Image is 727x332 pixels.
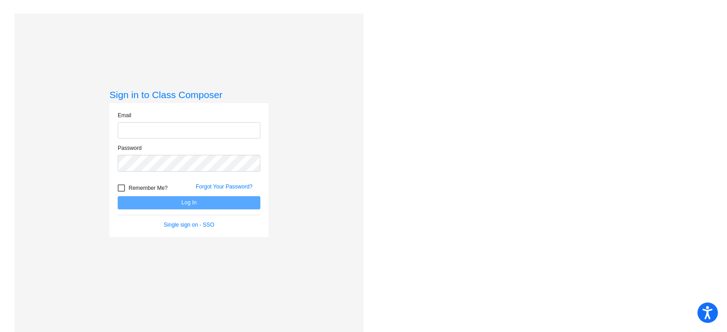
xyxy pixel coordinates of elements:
[118,196,260,209] button: Log In
[118,111,131,119] label: Email
[129,183,168,193] span: Remember Me?
[164,222,214,228] a: Single sign on - SSO
[110,89,269,100] h3: Sign in to Class Composer
[196,183,253,190] a: Forgot Your Password?
[118,144,142,152] label: Password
